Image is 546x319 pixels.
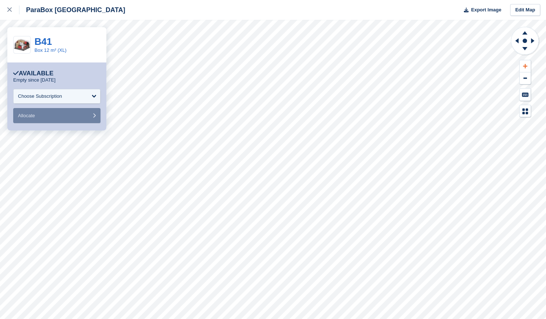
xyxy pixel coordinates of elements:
button: Zoom Out [520,72,531,85]
span: Allocate [18,113,35,118]
a: Edit Map [510,4,540,16]
button: Allocate [13,108,100,123]
p: Empty since [DATE] [13,77,55,83]
button: Keyboard Shortcuts [520,89,531,101]
a: Box 12 m² (XL) [34,47,66,53]
div: Available [13,70,54,77]
button: Export Image [459,4,501,16]
img: box%20L%2012mq.png [14,36,30,53]
button: Map Legend [520,105,531,117]
button: Zoom In [520,60,531,72]
div: ParaBox [GEOGRAPHIC_DATA] [19,6,125,14]
div: Choose Subscription [18,93,62,100]
a: B41 [34,36,52,47]
span: Export Image [471,6,501,14]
